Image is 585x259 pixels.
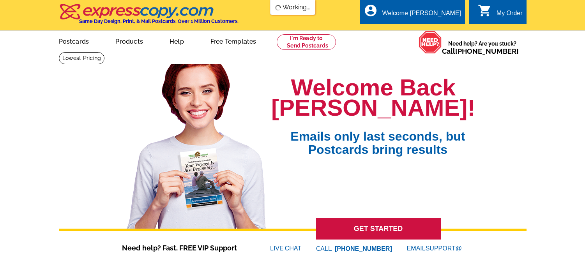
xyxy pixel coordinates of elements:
[198,32,269,50] a: Free Templates
[316,218,441,240] a: GET STARTED
[442,47,519,55] span: Call
[280,118,475,156] span: Emails only last seconds, but Postcards bring results
[122,58,271,229] img: welcome-back-logged-in.png
[271,78,475,118] h1: Welcome Back [PERSON_NAME]!
[122,243,247,253] span: Need help? Fast, FREE VIP Support
[497,10,523,21] div: My Order
[419,31,442,54] img: help
[275,5,281,11] img: loading...
[270,245,301,252] a: LIVECHAT
[270,244,285,253] font: LIVE
[59,9,239,24] a: Same Day Design, Print, & Mail Postcards. Over 1 Million Customers.
[478,4,492,18] i: shopping_cart
[364,4,378,18] i: account_circle
[46,32,102,50] a: Postcards
[382,10,461,21] div: Welcome [PERSON_NAME]
[442,40,523,55] span: Need help? Are you stuck?
[157,32,196,50] a: Help
[455,47,519,55] a: [PHONE_NUMBER]
[79,18,239,24] h4: Same Day Design, Print, & Mail Postcards. Over 1 Million Customers.
[103,32,156,50] a: Products
[426,244,463,253] font: SUPPORT@
[478,9,523,18] a: shopping_cart My Order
